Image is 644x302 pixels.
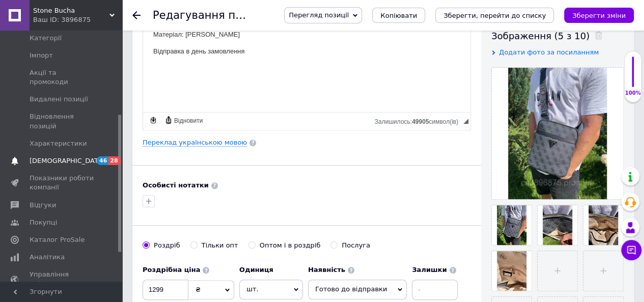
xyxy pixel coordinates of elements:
div: Послуга [342,241,370,250]
button: Зберегти зміни [564,8,634,23]
span: Копіювати [380,12,417,19]
div: Ваш ID: 3896875 [33,15,122,24]
span: Характеристики [30,139,87,148]
span: Аналітика [30,253,65,262]
span: 49905 [412,118,429,125]
span: Імпорт [30,51,53,60]
span: Покупці [30,218,57,227]
b: Залишки [412,266,446,273]
div: Оптом і в роздріб [260,241,321,250]
div: Кiлькiсть символiв [375,116,463,125]
button: Зберегти, перейти до списку [435,8,554,23]
div: Повернутися назад [132,11,141,19]
div: 100% [625,90,641,97]
input: - [412,280,458,300]
b: Наявність [308,266,345,273]
div: Тільки опт [202,241,238,250]
span: Потягніть для зміни розмірів [463,119,468,124]
span: Перегляд позиції [289,11,349,19]
button: Чат з покупцем [621,240,641,260]
span: Відновлення позицій [30,112,94,130]
span: Відновити [173,117,203,125]
span: [DEMOGRAPHIC_DATA] [30,156,105,166]
i: Зберегти, перейти до списку [443,12,546,19]
span: Stone Bucha [33,6,109,15]
input: 0 [143,280,188,300]
a: Зробити резервну копію зараз [148,115,159,126]
span: Управління сайтом [30,270,94,288]
div: 100% Якість заповнення [624,51,641,102]
span: Відгуки [30,201,56,210]
b: Особисті нотатки [143,181,209,189]
span: Додати фото за посиланням [499,48,599,56]
span: 28 [108,156,120,165]
div: Зображення (5 з 10) [491,30,624,42]
span: Готово до відправки [315,285,387,293]
a: Відновити [163,115,204,126]
span: Видалені позиції [30,95,88,104]
span: Акції та промокоди [30,68,94,87]
i: Зберегти зміни [572,12,626,19]
span: Показники роботи компанії [30,174,94,192]
div: Роздріб [154,241,180,250]
b: Роздрібна ціна [143,266,200,273]
span: Категорії [30,34,62,43]
button: Копіювати [372,8,425,23]
h1: Редагування позиції: Чоловіча сумка Guess Vezzola Smart Stone Bucha [153,9,547,21]
b: Одиниця [239,266,273,273]
a: Переклад українською мовою [143,139,247,147]
span: 46 [97,156,108,165]
span: шт. [239,280,303,299]
span: Каталог ProSale [30,235,85,244]
span: ₴ [195,286,201,293]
